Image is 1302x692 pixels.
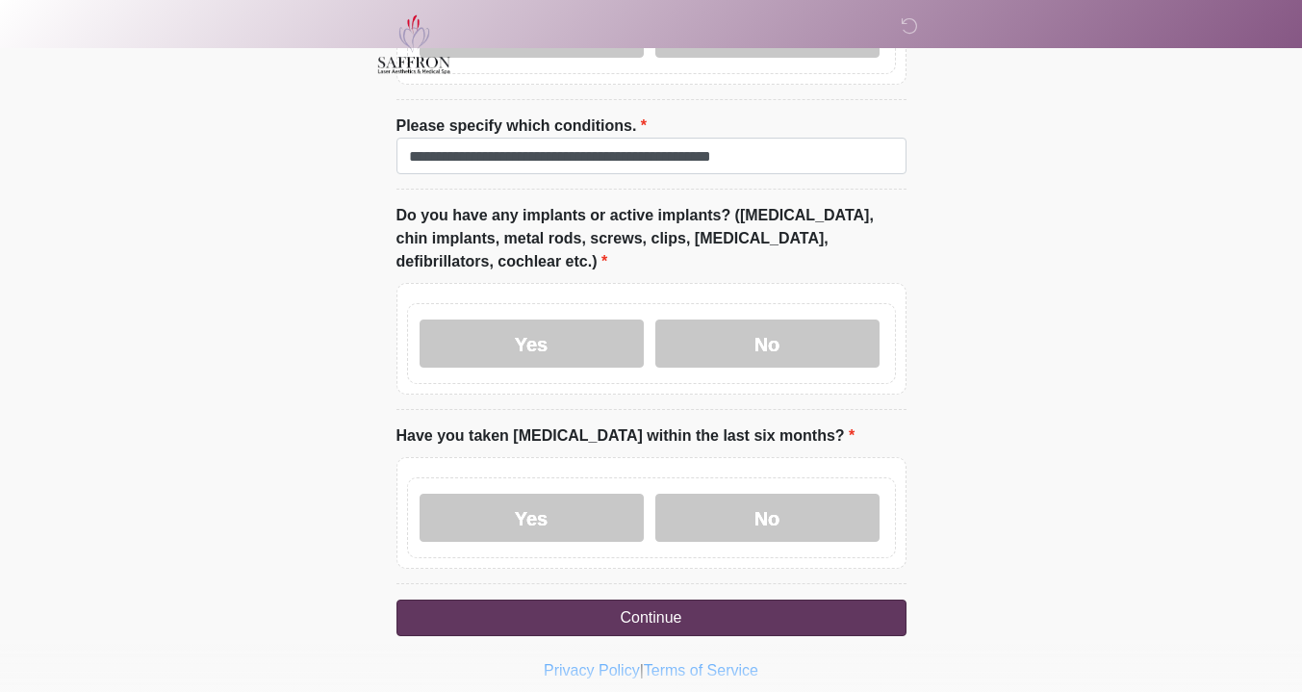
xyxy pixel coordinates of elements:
label: Yes [420,494,644,542]
label: Have you taken [MEDICAL_DATA] within the last six months? [396,424,855,448]
button: Continue [396,600,906,636]
a: | [640,662,644,679]
label: No [655,320,880,368]
label: Do you have any implants or active implants? ([MEDICAL_DATA], chin implants, metal rods, screws, ... [396,204,906,273]
a: Privacy Policy [544,662,640,679]
a: Terms of Service [644,662,758,679]
label: No [655,494,880,542]
img: Saffron Laser Aesthetics and Medical Spa Logo [377,14,452,74]
label: Yes [420,320,644,368]
label: Please specify which conditions. [396,115,648,138]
